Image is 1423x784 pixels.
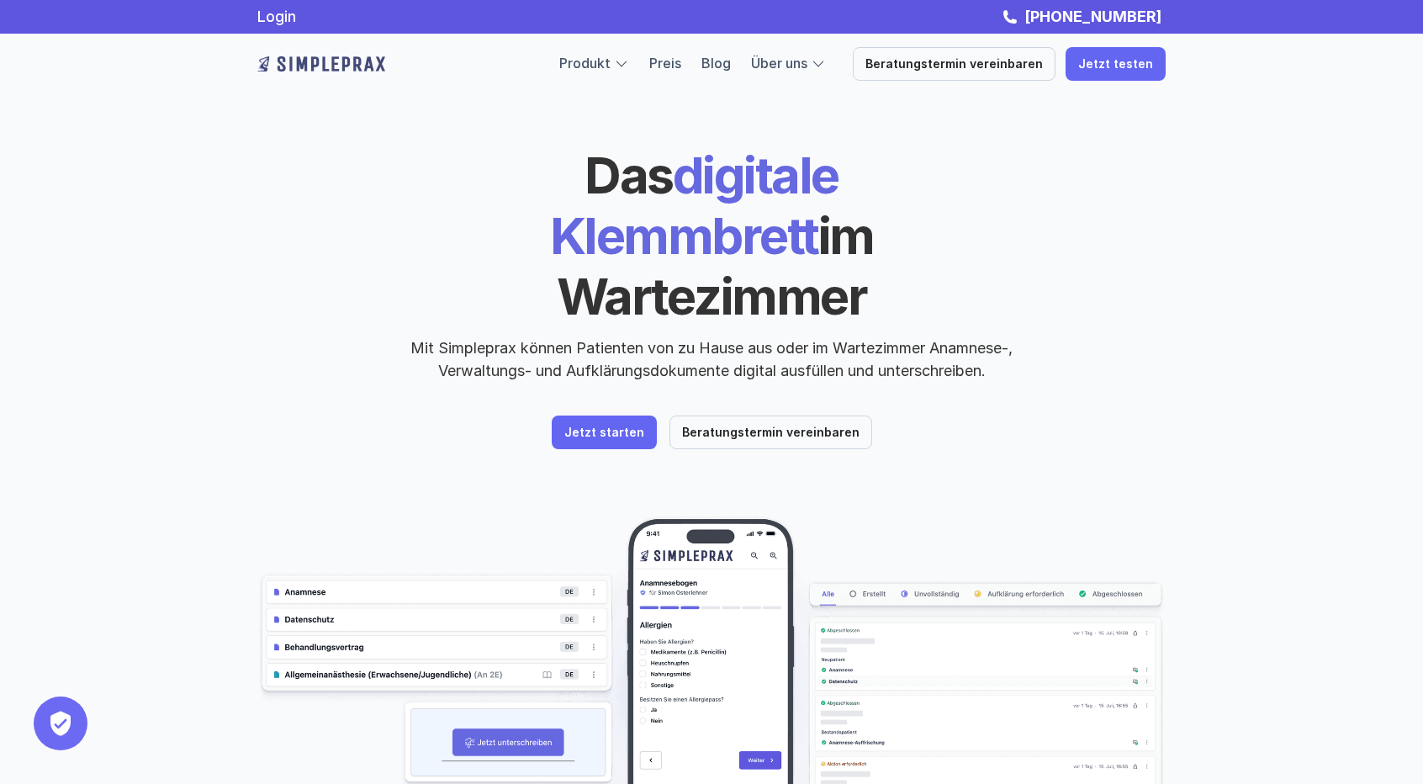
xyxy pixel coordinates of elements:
[701,55,731,72] a: Blog
[1024,8,1161,25] strong: [PHONE_NUMBER]
[649,55,681,72] a: Preis
[396,336,1027,382] p: Mit Simpleprax können Patienten von zu Hause aus oder im Wartezimmer Anamnese-, Verwaltungs- und ...
[1078,57,1153,72] p: Jetzt testen
[669,416,872,449] a: Beratungstermin vereinbaren
[865,57,1043,72] p: Beratungstermin vereinbaren
[564,426,644,440] p: Jetzt starten
[682,426,860,440] p: Beratungstermin vereinbaren
[585,145,673,205] span: Das
[557,205,883,326] span: im Wartezimmer
[257,8,296,25] a: Login
[421,145,1002,326] h1: digitale Klemmbrett
[552,416,657,449] a: Jetzt starten
[1066,47,1166,81] a: Jetzt testen
[751,55,807,72] a: Über uns
[559,55,611,72] a: Produkt
[1020,8,1166,25] a: [PHONE_NUMBER]
[853,47,1055,81] a: Beratungstermin vereinbaren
